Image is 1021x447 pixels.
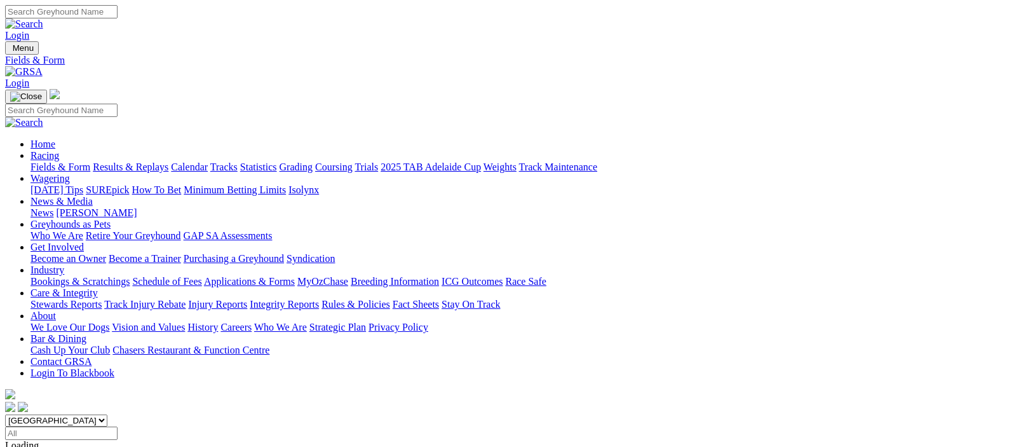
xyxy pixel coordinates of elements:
[112,345,269,355] a: Chasers Restaurant & Function Centre
[393,299,439,310] a: Fact Sheets
[30,139,55,149] a: Home
[109,253,181,264] a: Become a Trainer
[30,184,1016,196] div: Wagering
[18,402,28,412] img: twitter.svg
[5,104,118,117] input: Search
[288,184,319,195] a: Isolynx
[30,184,83,195] a: [DATE] Tips
[30,345,1016,356] div: Bar & Dining
[5,30,29,41] a: Login
[315,162,353,172] a: Coursing
[5,427,118,440] input: Select date
[30,230,1016,242] div: Greyhounds as Pets
[30,276,130,287] a: Bookings & Scratchings
[104,299,186,310] a: Track Injury Rebate
[5,389,15,399] img: logo-grsa-white.png
[10,92,42,102] img: Close
[30,253,106,264] a: Become an Owner
[30,242,84,252] a: Get Involved
[112,322,185,333] a: Vision and Values
[30,162,90,172] a: Fields & Form
[483,162,517,172] a: Weights
[30,253,1016,265] div: Get Involved
[254,322,307,333] a: Who We Are
[30,219,111,230] a: Greyhounds as Pets
[505,276,546,287] a: Race Safe
[5,18,43,30] img: Search
[184,184,286,195] a: Minimum Betting Limits
[351,276,439,287] a: Breeding Information
[30,333,86,344] a: Bar & Dining
[240,162,277,172] a: Statistics
[30,196,93,207] a: News & Media
[5,66,43,78] img: GRSA
[86,230,181,241] a: Retire Your Greyhound
[442,276,503,287] a: ICG Outcomes
[280,162,313,172] a: Grading
[5,5,118,18] input: Search
[30,287,98,298] a: Care & Integrity
[132,184,182,195] a: How To Bet
[309,322,366,333] a: Strategic Plan
[442,299,500,310] a: Stay On Track
[321,299,390,310] a: Rules & Policies
[187,322,218,333] a: History
[30,356,91,367] a: Contact GRSA
[30,368,114,378] a: Login To Blackbook
[5,41,39,55] button: Toggle navigation
[30,310,56,321] a: About
[287,253,335,264] a: Syndication
[355,162,378,172] a: Trials
[132,276,201,287] a: Schedule of Fees
[56,207,137,218] a: [PERSON_NAME]
[5,402,15,412] img: facebook.svg
[30,230,83,241] a: Who We Are
[30,207,1016,219] div: News & Media
[5,55,1016,66] a: Fields & Form
[30,299,1016,310] div: Care & Integrity
[297,276,348,287] a: MyOzChase
[220,322,252,333] a: Careers
[30,322,1016,333] div: About
[30,345,110,355] a: Cash Up Your Club
[93,162,168,172] a: Results & Replays
[184,253,284,264] a: Purchasing a Greyhound
[30,299,102,310] a: Stewards Reports
[30,322,109,333] a: We Love Our Dogs
[188,299,247,310] a: Injury Reports
[250,299,319,310] a: Integrity Reports
[184,230,273,241] a: GAP SA Assessments
[171,162,208,172] a: Calendar
[5,117,43,128] img: Search
[210,162,238,172] a: Tracks
[204,276,295,287] a: Applications & Forms
[30,162,1016,173] div: Racing
[30,207,53,218] a: News
[30,150,59,161] a: Racing
[13,43,34,53] span: Menu
[30,173,70,184] a: Wagering
[5,90,47,104] button: Toggle navigation
[50,89,60,99] img: logo-grsa-white.png
[30,276,1016,287] div: Industry
[30,265,64,275] a: Industry
[86,184,129,195] a: SUREpick
[5,78,29,88] a: Login
[369,322,428,333] a: Privacy Policy
[519,162,597,172] a: Track Maintenance
[381,162,481,172] a: 2025 TAB Adelaide Cup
